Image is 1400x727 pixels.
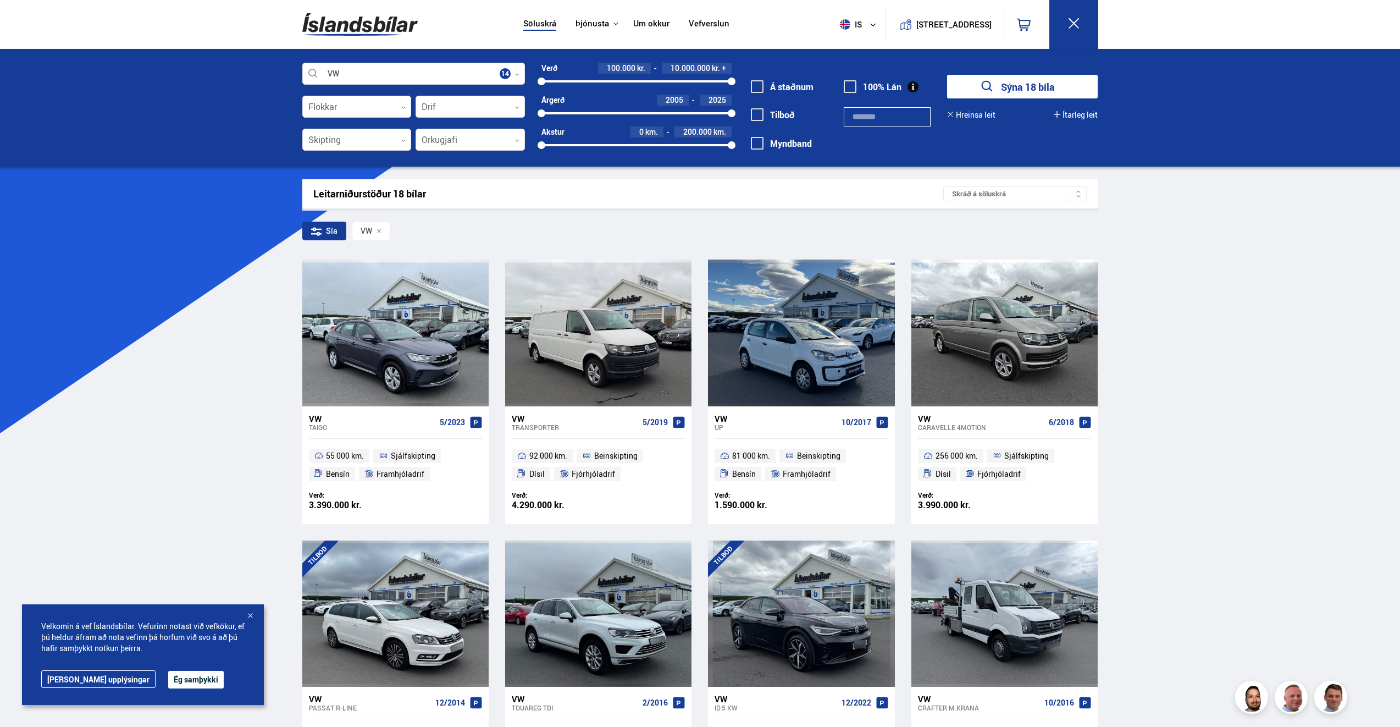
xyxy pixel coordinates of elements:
[918,414,1044,423] div: VW
[783,467,831,481] span: Framhjóladrif
[722,64,726,73] span: +
[512,491,599,499] div: Verð:
[633,19,669,30] a: Um okkur
[840,19,850,30] img: svg+xml;base64,PHN2ZyB4bWxucz0iaHR0cDovL3d3dy53My5vcmcvMjAwMC9zdmciIHdpZHRoPSI1MTIiIGhlaWdodD0iNT...
[713,128,726,136] span: km.
[309,491,396,499] div: Verð:
[947,75,1098,98] button: Sýna 18 bíla
[709,95,726,105] span: 2025
[576,19,609,29] button: Þjónusta
[1004,449,1049,462] span: Sjálfskipting
[529,467,545,481] span: Dísil
[936,449,978,462] span: 256 000 km.
[708,406,894,524] a: VW Up 10/2017 81 000 km. Beinskipting Bensín Framhjóladrif Verð: 1.590.000 kr.
[637,64,645,73] span: kr.
[326,467,350,481] span: Bensín
[361,227,372,235] span: VW
[594,449,638,462] span: Beinskipting
[541,128,565,136] div: Akstur
[671,63,710,73] span: 10.000.000
[732,449,770,462] span: 81 000 km.
[918,704,1040,712] div: Crafter M.KRANA
[712,64,720,73] span: kr.
[918,423,1044,431] div: Caravelle 4MOTION
[529,449,567,462] span: 92 000 km.
[607,63,635,73] span: 100.000
[302,7,418,42] img: G0Ugv5HjCgRt.svg
[918,500,1005,510] div: 3.990.000 kr.
[512,414,638,423] div: VW
[797,449,840,462] span: Beinskipting
[643,698,668,707] span: 2/2016
[377,467,424,481] span: Framhjóladrif
[918,694,1040,704] div: VW
[512,694,638,704] div: VW
[309,423,435,431] div: Taigo
[639,126,644,137] span: 0
[168,671,224,689] button: Ég samþykki
[683,126,712,137] span: 200.000
[715,500,801,510] div: 1.590.000 kr.
[512,423,638,431] div: Transporter
[715,491,801,499] div: Verð:
[541,96,565,104] div: Árgerð
[645,128,658,136] span: km.
[1049,418,1074,427] span: 6/2018
[921,20,988,29] button: [STREET_ADDRESS]
[1316,682,1349,715] img: FbJEzSuNWCJXmdc-.webp
[326,449,364,462] span: 55 000 km.
[391,449,435,462] span: Sjálfskipting
[512,704,638,712] div: Touareg TDI
[715,423,837,431] div: Up
[936,467,951,481] span: Dísil
[541,64,557,73] div: Verð
[977,467,1021,481] span: Fjórhjóladrif
[751,110,795,120] label: Tilboð
[643,418,668,427] span: 5/2019
[943,186,1087,201] div: Skráð á söluskrá
[715,414,837,423] div: VW
[309,414,435,423] div: VW
[1237,682,1270,715] img: nhp88E3Fdnt1Opn2.png
[1054,111,1098,119] button: Ítarleg leit
[842,698,871,707] span: 12/2022
[440,418,465,427] span: 5/2023
[302,222,346,240] div: Sía
[523,19,556,30] a: Söluskrá
[835,8,885,41] button: is
[751,139,812,148] label: Myndband
[751,82,814,92] label: Á staðnum
[512,500,599,510] div: 4.290.000 kr.
[947,111,995,119] button: Hreinsa leit
[309,500,396,510] div: 3.390.000 kr.
[666,95,683,105] span: 2005
[835,19,863,30] span: is
[689,19,729,30] a: Vefverslun
[1276,682,1309,715] img: siFngHWaQ9KaOqBr.png
[309,694,431,704] div: VW
[842,418,871,427] span: 10/2017
[715,704,837,712] div: ID.5 KW
[911,406,1098,524] a: VW Caravelle 4MOTION 6/2018 256 000 km. Sjálfskipting Dísil Fjórhjóladrif Verð: 3.990.000 kr.
[505,406,691,524] a: VW Transporter 5/2019 92 000 km. Beinskipting Dísil Fjórhjóladrif Verð: 4.290.000 kr.
[844,82,901,92] label: 100% Lán
[309,704,431,712] div: Passat R-LINE
[1044,698,1074,707] span: 10/2016
[732,467,756,481] span: Bensín
[313,188,944,200] div: Leitarniðurstöður 18 bílar
[302,406,489,524] a: VW Taigo 5/2023 55 000 km. Sjálfskipting Bensín Framhjóladrif Verð: 3.390.000 kr.
[435,698,465,707] span: 12/2014
[891,9,998,40] a: [STREET_ADDRESS]
[918,491,1005,499] div: Verð:
[41,621,245,654] span: Velkomin á vef Íslandsbílar. Vefurinn notast við vefkökur, ef þú heldur áfram að nota vefinn þá h...
[715,694,837,704] div: VW
[572,467,615,481] span: Fjórhjóladrif
[41,670,156,688] a: [PERSON_NAME] upplýsingar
